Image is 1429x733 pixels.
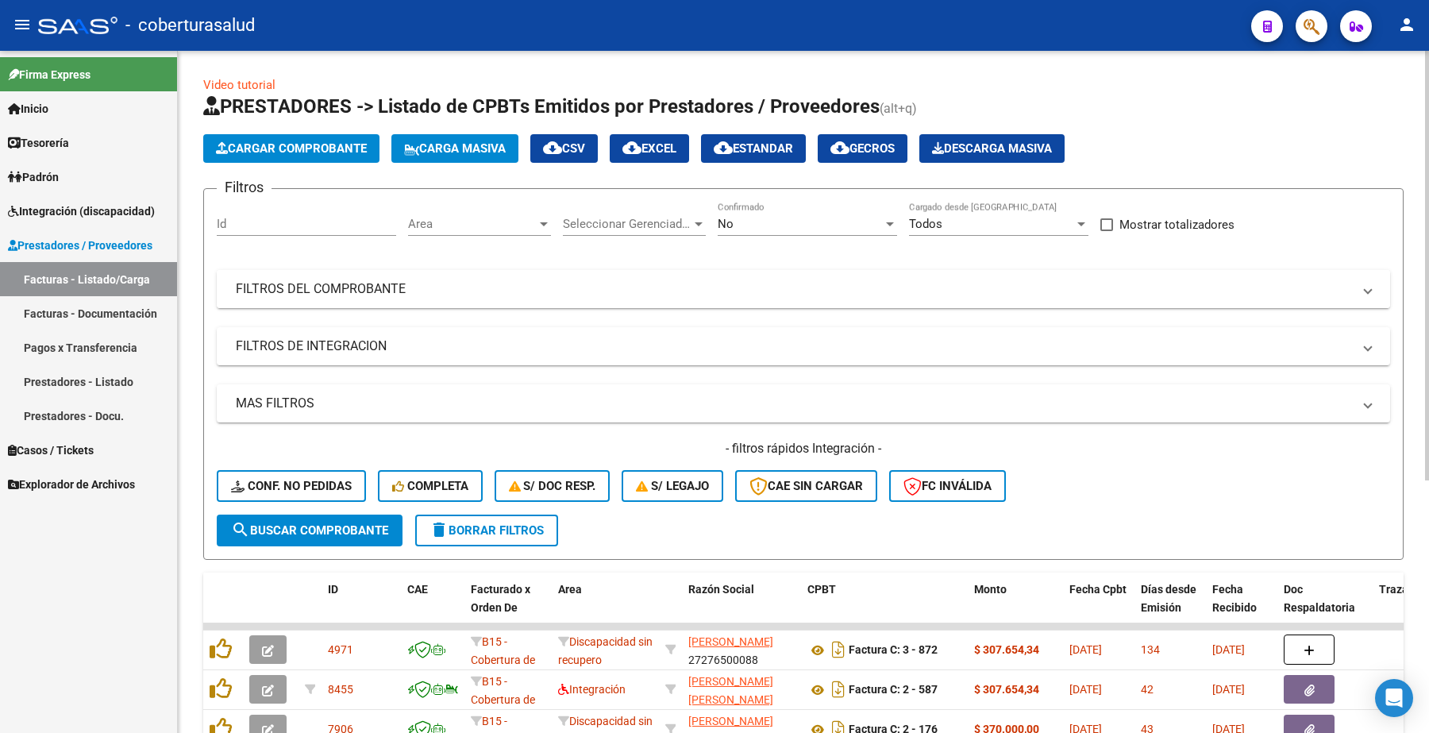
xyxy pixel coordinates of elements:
[909,217,942,231] span: Todos
[558,683,626,696] span: Integración
[1375,679,1413,717] div: Open Intercom Messenger
[552,573,659,642] datatable-header-cell: Area
[1141,643,1160,656] span: 134
[471,583,530,614] span: Facturado x Orden De
[932,141,1052,156] span: Descarga Masiva
[622,138,641,157] mat-icon: cloud_download
[429,523,544,538] span: Borrar Filtros
[558,583,582,596] span: Area
[1212,583,1257,614] span: Fecha Recibido
[391,134,518,163] button: Carga Masiva
[688,583,754,596] span: Razón Social
[407,583,428,596] span: CAE
[636,479,709,493] span: S/ legajo
[1119,215,1234,234] span: Mostrar totalizadores
[404,141,506,156] span: Carga Masiva
[828,637,849,662] i: Descargar documento
[849,644,938,657] strong: Factura C: 3 - 872
[1212,683,1245,696] span: [DATE]
[217,384,1390,422] mat-expansion-panel-header: MAS FILTROS
[714,138,733,157] mat-icon: cloud_download
[688,675,773,706] span: [PERSON_NAME] [PERSON_NAME]
[1277,573,1373,642] datatable-header-cell: Doc Respaldatoria
[217,270,1390,308] mat-expansion-panel-header: FILTROS DEL COMPROBANTE
[749,479,863,493] span: CAE SIN CARGAR
[1284,583,1355,614] span: Doc Respaldatoria
[1206,573,1277,642] datatable-header-cell: Fecha Recibido
[735,470,877,502] button: CAE SIN CARGAR
[8,66,91,83] span: Firma Express
[392,479,468,493] span: Completa
[401,573,464,642] datatable-header-cell: CAE
[1141,683,1154,696] span: 42
[682,573,801,642] datatable-header-cell: Razón Social
[530,134,598,163] button: CSV
[217,470,366,502] button: Conf. no pedidas
[688,635,773,648] span: [PERSON_NAME]
[408,217,537,231] span: Area
[1397,15,1416,34] mat-icon: person
[688,715,773,727] span: [PERSON_NAME]
[236,338,1352,355] mat-panel-title: FILTROS DE INTEGRACION
[889,470,1006,502] button: FC Inválida
[328,683,353,696] span: 8455
[471,675,535,724] span: B15 - Cobertura de Salud
[919,134,1065,163] app-download-masive: Descarga masiva de comprobantes (adjuntos)
[471,635,535,685] span: B15 - Cobertura de Salud
[919,134,1065,163] button: Descarga Masiva
[974,643,1039,656] strong: $ 307.654,34
[610,134,689,163] button: EXCEL
[1063,573,1134,642] datatable-header-cell: Fecha Cpbt
[236,395,1352,412] mat-panel-title: MAS FILTROS
[828,677,849,702] i: Descargar documento
[217,176,272,199] h3: Filtros
[495,470,611,502] button: S/ Doc Resp.
[543,141,585,156] span: CSV
[1069,683,1102,696] span: [DATE]
[217,515,403,546] button: Buscar Comprobante
[125,8,255,43] span: - coberturasalud
[974,683,1039,696] strong: $ 307.654,34
[8,442,94,459] span: Casos / Tickets
[807,583,836,596] span: CPBT
[849,684,938,696] strong: Factura C: 2 - 587
[429,520,449,539] mat-icon: delete
[203,134,379,163] button: Cargar Comprobante
[622,141,676,156] span: EXCEL
[714,141,793,156] span: Estandar
[543,138,562,157] mat-icon: cloud_download
[8,168,59,186] span: Padrón
[968,573,1063,642] datatable-header-cell: Monto
[880,101,917,116] span: (alt+q)
[322,573,401,642] datatable-header-cell: ID
[231,523,388,538] span: Buscar Comprobante
[236,280,1352,298] mat-panel-title: FILTROS DEL COMPROBANTE
[830,141,895,156] span: Gecros
[231,520,250,539] mat-icon: search
[1212,643,1245,656] span: [DATE]
[217,327,1390,365] mat-expansion-panel-header: FILTROS DE INTEGRACION
[563,217,691,231] span: Seleccionar Gerenciador
[217,440,1390,457] h4: - filtros rápidos Integración -
[622,470,723,502] button: S/ legajo
[1141,583,1196,614] span: Días desde Emisión
[1134,573,1206,642] datatable-header-cell: Días desde Emisión
[718,217,734,231] span: No
[328,643,353,656] span: 4971
[1069,583,1127,596] span: Fecha Cpbt
[378,470,483,502] button: Completa
[8,100,48,118] span: Inicio
[203,78,275,92] a: Video tutorial
[509,479,596,493] span: S/ Doc Resp.
[13,15,32,34] mat-icon: menu
[8,476,135,493] span: Explorador de Archivos
[216,141,367,156] span: Cargar Comprobante
[701,134,806,163] button: Estandar
[464,573,552,642] datatable-header-cell: Facturado x Orden De
[558,635,653,666] span: Discapacidad sin recupero
[231,479,352,493] span: Conf. no pedidas
[688,673,795,706] div: 27372273378
[328,583,338,596] span: ID
[974,583,1007,596] span: Monto
[8,134,69,152] span: Tesorería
